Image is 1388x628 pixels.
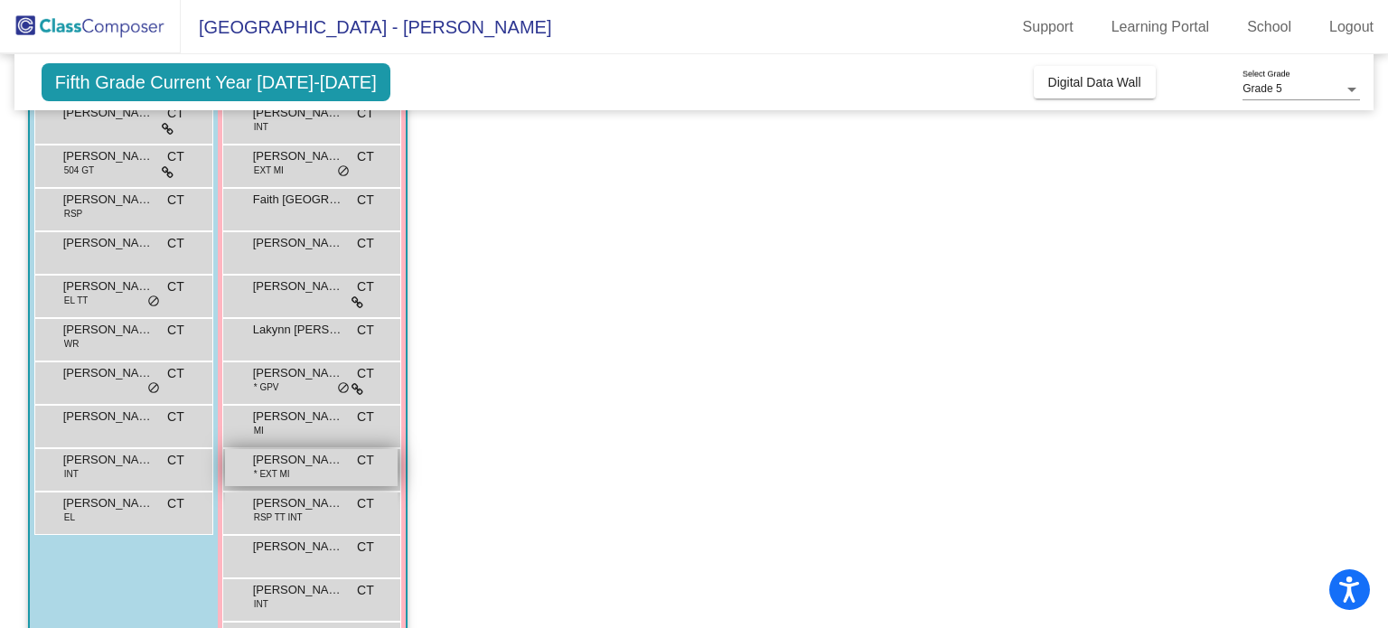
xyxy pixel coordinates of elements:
[357,277,374,296] span: CT
[253,408,343,426] span: [PERSON_NAME]
[357,451,374,470] span: CT
[357,364,374,383] span: CT
[63,191,154,209] span: [PERSON_NAME]
[254,424,264,437] span: MI
[253,494,343,512] span: [PERSON_NAME]
[337,381,350,396] span: do_not_disturb_alt
[357,538,374,557] span: CT
[63,321,154,339] span: [PERSON_NAME]
[1048,75,1141,89] span: Digital Data Wall
[253,191,343,209] span: Faith [GEOGRAPHIC_DATA]
[254,120,268,134] span: INT
[253,104,343,122] span: [PERSON_NAME]
[147,381,160,396] span: do_not_disturb_alt
[167,234,184,253] span: CT
[1243,82,1281,95] span: Grade 5
[357,191,374,210] span: CT
[63,104,154,122] span: [PERSON_NAME]
[167,408,184,426] span: CT
[253,277,343,295] span: [PERSON_NAME]
[63,494,154,512] span: [PERSON_NAME]
[1233,13,1306,42] a: School
[253,538,343,556] span: [PERSON_NAME]
[64,164,94,177] span: 504 GT
[167,147,184,166] span: CT
[253,234,343,252] span: [PERSON_NAME]
[254,597,268,611] span: INT
[254,164,284,177] span: EXT MI
[147,295,160,309] span: do_not_disturb_alt
[167,451,184,470] span: CT
[357,494,374,513] span: CT
[1034,66,1156,98] button: Digital Data Wall
[253,451,343,469] span: [PERSON_NAME]
[63,147,154,165] span: [PERSON_NAME]
[357,581,374,600] span: CT
[167,104,184,123] span: CT
[254,511,303,524] span: RSP TT INT
[167,321,184,340] span: CT
[253,147,343,165] span: [PERSON_NAME]
[254,380,279,394] span: * GPV
[167,191,184,210] span: CT
[1315,13,1388,42] a: Logout
[64,511,75,524] span: EL
[1097,13,1224,42] a: Learning Portal
[253,364,343,382] span: [PERSON_NAME]
[357,147,374,166] span: CT
[63,408,154,426] span: [PERSON_NAME]
[167,364,184,383] span: CT
[337,164,350,179] span: do_not_disturb_alt
[63,277,154,295] span: [PERSON_NAME]
[64,467,79,481] span: INT
[357,408,374,426] span: CT
[253,321,343,339] span: Lakynn [PERSON_NAME]
[64,337,80,351] span: WR
[64,207,83,220] span: RSP
[253,581,343,599] span: [PERSON_NAME]
[42,63,390,101] span: Fifth Grade Current Year [DATE]-[DATE]
[63,451,154,469] span: [PERSON_NAME]
[167,277,184,296] span: CT
[181,13,551,42] span: [GEOGRAPHIC_DATA] - [PERSON_NAME]
[63,234,154,252] span: [PERSON_NAME]
[63,364,154,382] span: [PERSON_NAME]
[357,321,374,340] span: CT
[357,104,374,123] span: CT
[357,234,374,253] span: CT
[254,467,290,481] span: * EXT MI
[167,494,184,513] span: CT
[64,294,89,307] span: EL TT
[1008,13,1088,42] a: Support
